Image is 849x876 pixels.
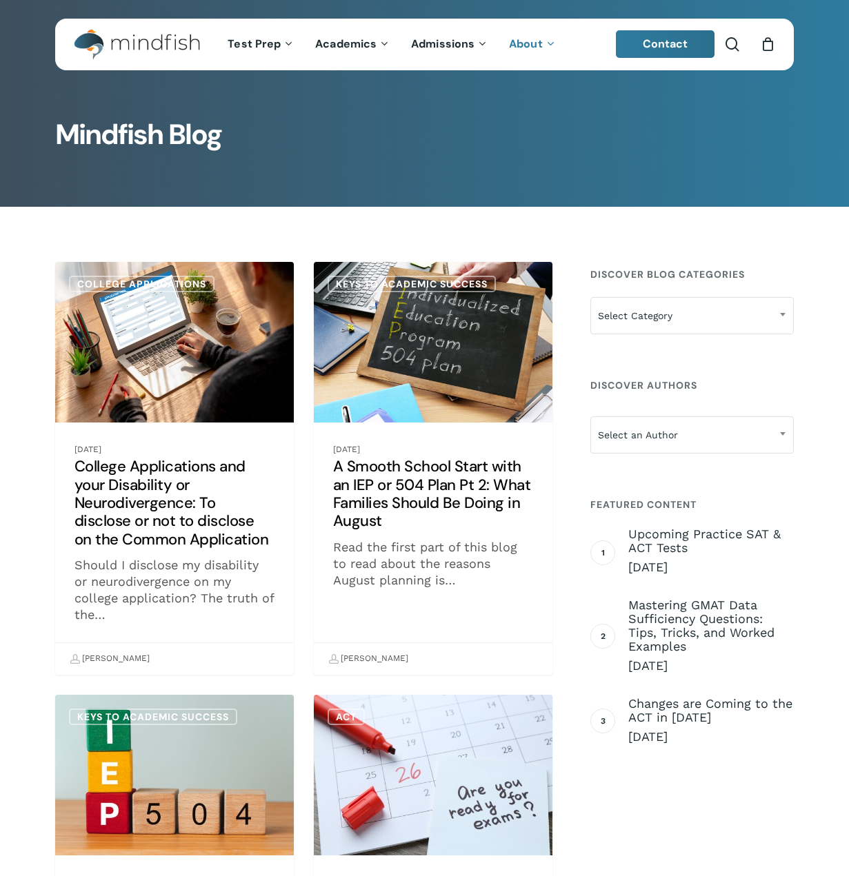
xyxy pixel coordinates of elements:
a: Changes are Coming to the ACT in [DATE] [DATE] [628,697,794,745]
a: [PERSON_NAME] [70,647,150,671]
span: Admissions [411,37,475,51]
a: Contact [616,30,715,58]
span: Academics [315,37,377,51]
nav: Main Menu [217,19,566,70]
span: Changes are Coming to the ACT in [DATE] [628,697,794,724]
h4: Discover Blog Categories [590,262,794,287]
span: Select Category [591,301,793,330]
a: Mastering GMAT Data Sufficiency Questions: Tips, Tricks, and Worked Examples [DATE] [628,598,794,674]
span: [DATE] [628,658,794,674]
span: Test Prep [228,37,281,51]
h1: Mindfish Blog [55,121,794,150]
a: Keys to Academic Success [328,276,496,292]
a: Academics [305,39,401,50]
a: ACT [328,709,365,725]
a: Admissions [401,39,499,50]
a: Upcoming Practice SAT & ACT Tests [DATE] [628,527,794,575]
a: About [499,39,567,50]
span: Select Category [590,297,794,334]
span: Contact [643,37,688,51]
span: About [509,37,543,51]
a: College Applications [69,276,214,292]
span: Upcoming Practice SAT & ACT Tests [628,527,794,555]
h4: Discover Authors [590,373,794,398]
span: Mastering GMAT Data Sufficiency Questions: Tips, Tricks, and Worked Examples [628,598,794,653]
h4: Featured Content [590,492,794,517]
span: Select an Author [590,416,794,454]
header: Main Menu [55,19,794,70]
a: [PERSON_NAME] [328,647,408,671]
span: Select an Author [591,420,793,449]
span: [DATE] [628,559,794,575]
span: [DATE] [628,729,794,745]
a: Test Prep [217,39,305,50]
a: Keys to Academic Success [69,709,237,725]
